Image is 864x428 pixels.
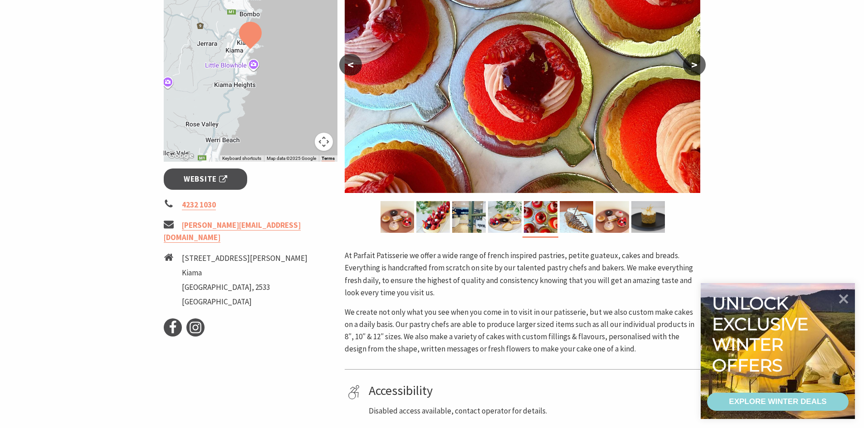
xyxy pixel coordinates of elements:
a: EXPLORE WINTER DEALS [707,393,849,411]
div: Unlock exclusive winter offers [712,293,812,375]
span: Map data ©2025 Google [267,156,316,161]
button: Map camera controls [315,133,333,151]
img: Google [166,150,196,162]
a: Website [164,168,248,190]
a: Terms (opens in new tab) [322,156,335,161]
p: At Parfait Patisserie we offer a wide range of french inspired pastries, petite guateux, cakes an... [345,250,700,299]
a: [PERSON_NAME][EMAIL_ADDRESS][DOMAIN_NAME] [164,220,301,243]
p: Disabled access available, contact operator for details. [369,405,697,417]
li: [STREET_ADDRESS][PERSON_NAME] [182,252,308,264]
li: Kiama [182,267,308,279]
li: [GEOGRAPHIC_DATA], 2533 [182,281,308,293]
a: 4232 1030 [182,200,216,210]
img: orange and almond [631,201,665,233]
a: Open this area in Google Maps (opens a new window) [166,150,196,162]
li: [GEOGRAPHIC_DATA] [182,296,308,308]
div: EXPLORE WINTER DEALS [729,393,826,411]
p: We create not only what you see when you come in to visit in our patisserie, but we also custom m... [345,306,700,356]
button: Keyboard shortcuts [222,155,261,162]
h4: Accessibility [369,383,697,399]
button: < [339,54,362,76]
button: > [683,54,706,76]
span: Website [184,173,227,185]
